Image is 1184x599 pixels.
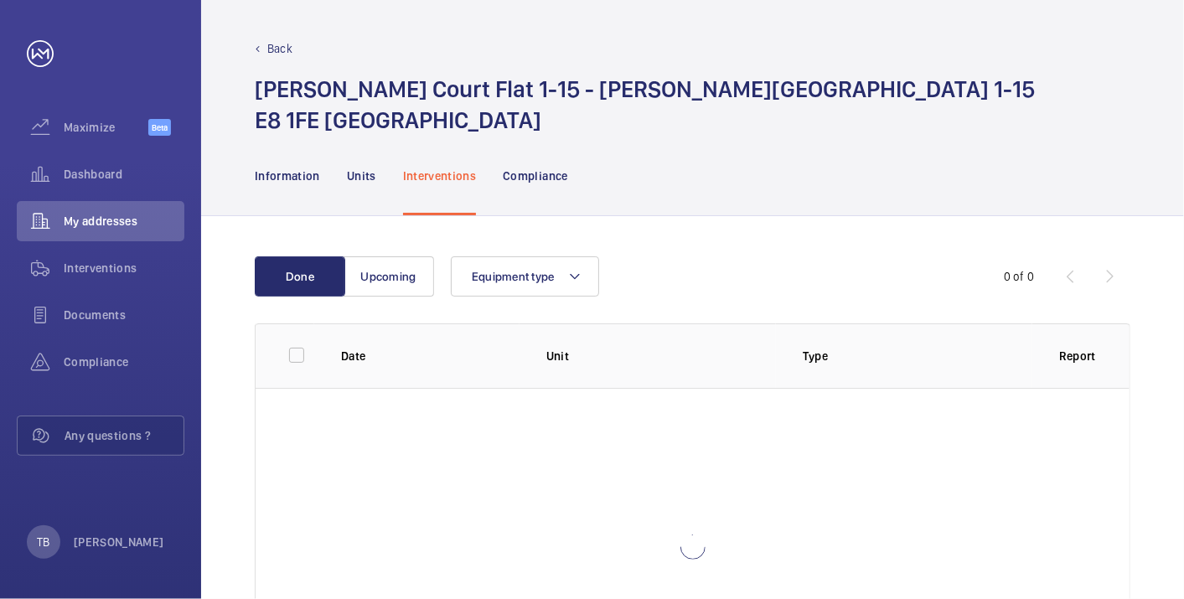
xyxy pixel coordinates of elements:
p: Back [267,40,292,57]
span: Compliance [64,354,184,370]
span: Interventions [64,260,184,276]
p: Type [803,348,828,364]
span: Documents [64,307,184,323]
p: Interventions [403,168,477,184]
p: [PERSON_NAME] [74,534,164,550]
h1: [PERSON_NAME] Court Flat 1-15 - [PERSON_NAME][GEOGRAPHIC_DATA] 1-15 E8 1FE [GEOGRAPHIC_DATA] [255,74,1035,136]
span: Dashboard [64,166,184,183]
span: Maximize [64,119,148,136]
p: Compliance [503,168,568,184]
span: Any questions ? [65,427,184,444]
p: Report [1059,348,1096,364]
p: Units [347,168,376,184]
span: My addresses [64,213,184,230]
p: Unit [546,348,776,364]
p: Information [255,168,320,184]
div: 0 of 0 [1004,268,1034,285]
p: TB [37,534,49,550]
span: Beta [148,119,171,136]
button: Equipment type [451,256,599,297]
button: Done [255,256,345,297]
button: Upcoming [344,256,434,297]
p: Date [341,348,365,364]
span: Equipment type [472,270,555,283]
